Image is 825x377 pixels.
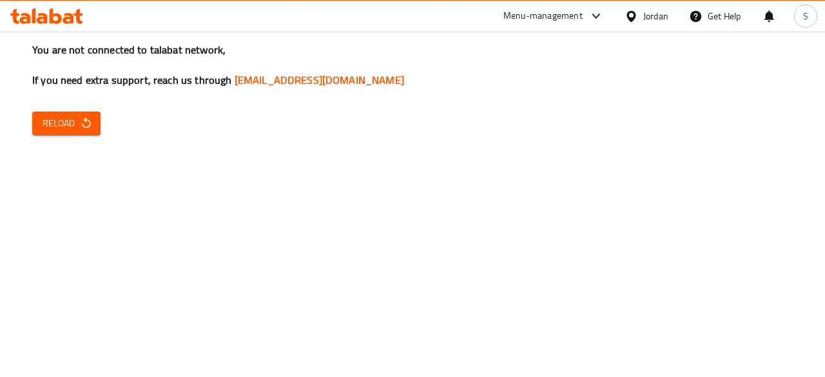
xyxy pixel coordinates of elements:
[43,115,90,131] span: Reload
[503,8,583,24] div: Menu-management
[235,70,404,90] a: [EMAIL_ADDRESS][DOMAIN_NAME]
[32,111,101,135] button: Reload
[643,9,668,23] div: Jordan
[803,9,808,23] span: S
[32,43,793,88] h3: You are not connected to talabat network, If you need extra support, reach us through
